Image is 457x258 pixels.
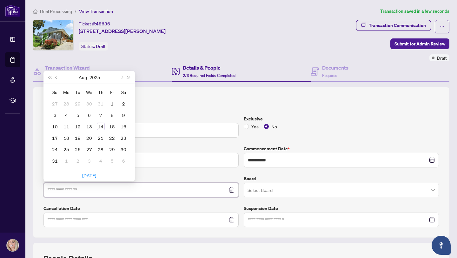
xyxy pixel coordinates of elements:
[63,134,70,142] div: 18
[43,205,239,212] label: Cancellation Date
[95,155,106,166] td: 2025-09-04
[7,239,19,251] img: Profile Icon
[394,39,445,49] span: Submit for Admin Review
[432,236,451,255] button: Open asap
[61,121,72,132] td: 2025-08-11
[49,86,61,98] th: Su
[33,9,37,14] span: home
[97,123,104,130] div: 14
[74,157,82,165] div: 2
[83,121,95,132] td: 2025-08-13
[75,8,76,15] li: /
[85,100,93,107] div: 30
[269,123,280,130] span: No
[120,157,127,165] div: 6
[244,145,439,152] label: Commencement Date
[74,146,82,153] div: 26
[120,146,127,153] div: 30
[120,134,127,142] div: 23
[49,155,61,166] td: 2025-08-31
[74,111,82,119] div: 5
[125,71,132,84] button: Next year (Control + right)
[106,132,118,144] td: 2025-08-22
[83,132,95,144] td: 2025-08-20
[97,134,104,142] div: 21
[120,100,127,107] div: 2
[95,109,106,121] td: 2025-08-07
[74,100,82,107] div: 29
[106,109,118,121] td: 2025-08-08
[51,157,59,165] div: 31
[183,64,235,71] h4: Details & People
[118,144,129,155] td: 2025-08-30
[45,64,90,71] h4: Transaction Wizard
[61,155,72,166] td: 2025-09-01
[49,109,61,121] td: 2025-08-03
[120,111,127,119] div: 9
[43,115,239,122] label: Listing Price
[74,123,82,130] div: 12
[72,109,83,121] td: 2025-08-05
[79,27,166,35] span: [STREET_ADDRESS][PERSON_NAME]
[83,109,95,121] td: 2025-08-06
[118,98,129,109] td: 2025-08-02
[244,115,439,122] label: Exclusive
[61,86,72,98] th: Mo
[108,100,116,107] div: 1
[89,71,100,84] button: Choose a year
[49,132,61,144] td: 2025-08-17
[85,134,93,142] div: 20
[74,134,82,142] div: 19
[244,205,439,212] label: Suspension Date
[322,73,337,78] span: Required
[79,71,87,84] button: Choose a month
[51,146,59,153] div: 24
[61,98,72,109] td: 2025-07-28
[97,111,104,119] div: 7
[108,134,116,142] div: 22
[63,123,70,130] div: 11
[322,64,348,71] h4: Documents
[72,98,83,109] td: 2025-07-29
[51,134,59,142] div: 17
[369,20,426,31] div: Transaction Communication
[118,71,125,84] button: Next month (PageDown)
[390,38,449,49] button: Submit for Admin Review
[72,86,83,98] th: Tu
[83,86,95,98] th: We
[108,157,116,165] div: 5
[95,132,106,144] td: 2025-08-21
[49,121,61,132] td: 2025-08-10
[85,123,93,130] div: 13
[61,144,72,155] td: 2025-08-25
[51,123,59,130] div: 10
[63,157,70,165] div: 1
[51,100,59,107] div: 27
[106,86,118,98] th: Fr
[118,86,129,98] th: Sa
[82,173,96,178] a: [DATE]
[83,155,95,166] td: 2025-09-03
[63,111,70,119] div: 4
[97,100,104,107] div: 31
[108,146,116,153] div: 29
[244,175,439,182] label: Board
[49,144,61,155] td: 2025-08-24
[97,146,104,153] div: 28
[5,5,20,17] img: logo
[43,145,239,152] label: Unit/Lot Number
[120,123,127,130] div: 16
[106,98,118,109] td: 2025-08-01
[72,155,83,166] td: 2025-09-02
[46,71,53,84] button: Last year (Control + left)
[63,100,70,107] div: 28
[356,20,431,31] button: Transaction Communication
[106,121,118,132] td: 2025-08-15
[61,109,72,121] td: 2025-08-04
[380,8,449,15] article: Transaction saved in a few seconds
[79,20,110,27] div: Ticket #:
[51,111,59,119] div: 3
[118,121,129,132] td: 2025-08-16
[43,175,239,182] label: Expiry Date
[83,144,95,155] td: 2025-08-27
